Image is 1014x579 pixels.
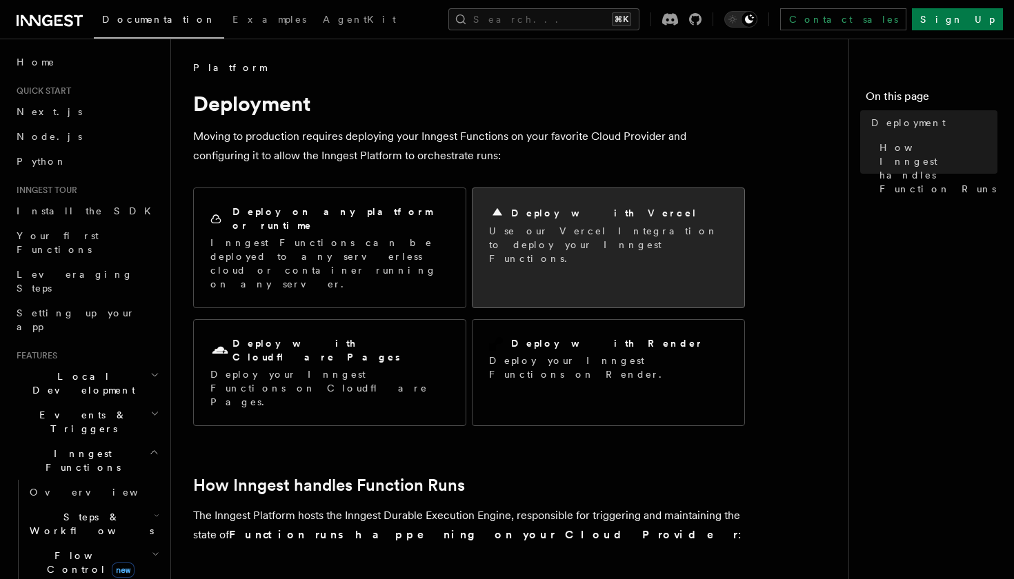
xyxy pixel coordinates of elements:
[11,199,162,223] a: Install the SDK
[24,480,162,505] a: Overview
[11,350,57,361] span: Features
[11,99,162,124] a: Next.js
[11,447,149,474] span: Inngest Functions
[17,131,82,142] span: Node.js
[11,369,150,397] span: Local Development
[224,4,315,37] a: Examples
[11,441,162,480] button: Inngest Functions
[30,487,172,498] span: Overview
[24,505,162,543] button: Steps & Workflows
[17,269,133,294] span: Leveraging Steps
[780,8,906,30] a: Contact sales
[11,223,162,262] a: Your first Functions
[879,141,997,196] span: How Inngest handles Function Runs
[511,206,697,220] h2: Deploy with Vercel
[11,50,162,74] a: Home
[17,205,159,216] span: Install the SDK
[489,354,728,381] p: Deploy your Inngest Functions on Render.
[193,319,466,426] a: Deploy with Cloudflare PagesDeploy your Inngest Functions on Cloudflare Pages.
[229,528,738,541] strong: Function runs happening on your Cloud Provider
[11,262,162,301] a: Leveraging Steps
[11,149,162,174] a: Python
[11,301,162,339] a: Setting up your app
[112,562,135,578] span: new
[193,61,266,74] span: Platform
[17,307,135,332] span: Setting up your app
[210,341,230,360] svg: Cloudflare
[315,4,404,37] a: AgentKit
[94,4,224,39] a: Documentation
[193,476,465,495] a: How Inngest handles Function Runs
[210,236,449,291] p: Inngest Functions can be deployed to any serverless cloud or container running on any server.
[11,185,77,196] span: Inngest tour
[232,336,449,364] h2: Deploy with Cloudflare Pages
[193,506,745,545] p: The Inngest Platform hosts the Inngest Durable Execution Engine, responsible for triggering and m...
[612,12,631,26] kbd: ⌘K
[232,14,306,25] span: Examples
[24,510,154,538] span: Steps & Workflows
[193,91,745,116] h1: Deployment
[11,124,162,149] a: Node.js
[866,110,997,135] a: Deployment
[323,14,396,25] span: AgentKit
[232,205,449,232] h2: Deploy on any platform or runtime
[193,187,466,308] a: Deploy on any platform or runtimeInngest Functions can be deployed to any serverless cloud or con...
[11,403,162,441] button: Events & Triggers
[17,55,55,69] span: Home
[871,116,946,130] span: Deployment
[874,135,997,201] a: How Inngest handles Function Runs
[17,230,99,255] span: Your first Functions
[472,319,745,426] a: Deploy with RenderDeploy your Inngest Functions on Render.
[866,88,997,110] h4: On this page
[11,408,150,436] span: Events & Triggers
[724,11,757,28] button: Toggle dark mode
[17,106,82,117] span: Next.js
[11,364,162,403] button: Local Development
[472,187,745,308] a: Deploy with VercelUse our Vercel Integration to deploy your Inngest Functions.
[448,8,639,30] button: Search...⌘K
[193,127,745,165] p: Moving to production requires deploying your Inngest Functions on your favorite Cloud Provider an...
[912,8,1003,30] a: Sign Up
[102,14,216,25] span: Documentation
[511,336,704,350] h2: Deploy with Render
[17,156,67,167] span: Python
[24,549,152,576] span: Flow Control
[489,224,728,265] p: Use our Vercel Integration to deploy your Inngest Functions.
[11,85,71,96] span: Quick start
[210,367,449,409] p: Deploy your Inngest Functions on Cloudflare Pages.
